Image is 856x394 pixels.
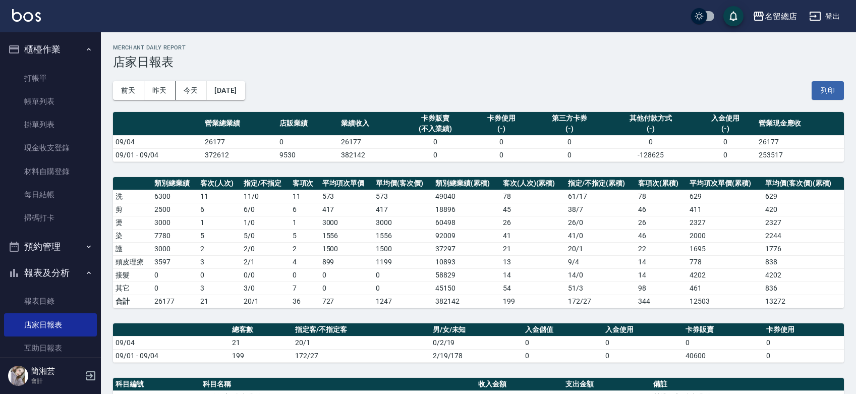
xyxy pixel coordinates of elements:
[373,255,433,268] td: 1199
[764,349,844,362] td: 0
[565,242,636,255] td: 20 / 1
[152,229,198,242] td: 7780
[687,255,763,268] td: 778
[8,366,28,386] img: Person
[4,136,97,159] a: 現金收支登錄
[290,203,320,216] td: 6
[683,336,763,349] td: 0
[241,242,290,255] td: 2 / 0
[636,216,687,229] td: 26
[4,113,97,136] a: 掛單列表
[198,295,241,308] td: 21
[500,177,565,190] th: 客次(人次)(累積)
[320,268,374,282] td: 0
[763,282,844,295] td: 836
[433,282,500,295] td: 45150
[113,255,152,268] td: 頭皮理療
[373,295,433,308] td: 1247
[565,229,636,242] td: 41 / 0
[687,190,763,203] td: 629
[565,295,636,308] td: 172/27
[636,282,687,295] td: 98
[636,177,687,190] th: 客項次(累積)
[241,177,290,190] th: 指定/不指定
[400,148,471,161] td: 0
[500,190,565,203] td: 78
[763,268,844,282] td: 4202
[113,268,152,282] td: 接髮
[687,268,763,282] td: 4202
[152,190,198,203] td: 6300
[565,282,636,295] td: 51 / 3
[763,295,844,308] td: 13272
[113,55,844,69] h3: 店家日報表
[338,112,400,136] th: 業績收入
[373,242,433,255] td: 1500
[500,255,565,268] td: 13
[113,242,152,255] td: 護
[277,112,338,136] th: 店販業績
[113,282,152,295] td: 其它
[373,268,433,282] td: 0
[697,113,754,124] div: 入金使用
[113,44,844,51] h2: Merchant Daily Report
[565,177,636,190] th: 指定/不指定(累積)
[687,216,763,229] td: 2327
[198,282,241,295] td: 3
[113,203,152,216] td: 剪
[293,349,430,362] td: 172/27
[320,255,374,268] td: 899
[763,190,844,203] td: 629
[152,203,198,216] td: 2500
[433,268,500,282] td: 58829
[695,135,756,148] td: 0
[603,349,683,362] td: 0
[4,90,97,113] a: 帳單列表
[500,203,565,216] td: 45
[523,349,603,362] td: 0
[198,255,241,268] td: 3
[152,282,198,295] td: 0
[603,336,683,349] td: 0
[113,135,202,148] td: 09/04
[241,203,290,216] td: 6 / 0
[433,255,500,268] td: 10893
[113,336,230,349] td: 09/04
[277,135,338,148] td: 0
[651,378,844,391] th: 備註
[695,148,756,161] td: 0
[4,183,97,206] a: 每日結帳
[373,229,433,242] td: 1556
[636,242,687,255] td: 22
[320,190,374,203] td: 573
[4,260,97,286] button: 報表及分析
[430,323,523,336] th: 男/女/未知
[198,203,241,216] td: 6
[277,148,338,161] td: 9530
[241,216,290,229] td: 1 / 0
[430,336,523,349] td: 0/2/19
[241,295,290,308] td: 20/1
[523,336,603,349] td: 0
[113,323,844,363] table: a dense table
[152,295,198,308] td: 26177
[290,216,320,229] td: 1
[202,112,277,136] th: 營業總業績
[636,255,687,268] td: 14
[763,229,844,242] td: 2244
[320,282,374,295] td: 0
[241,268,290,282] td: 0 / 0
[473,113,530,124] div: 卡券使用
[433,295,500,308] td: 382142
[320,242,374,255] td: 1500
[320,177,374,190] th: 平均項次單價
[230,336,293,349] td: 21
[113,177,844,308] table: a dense table
[433,177,500,190] th: 類別總業績(累積)
[607,135,695,148] td: 0
[241,255,290,268] td: 2 / 1
[636,203,687,216] td: 46
[607,148,695,161] td: -128625
[756,148,844,161] td: 253517
[320,229,374,242] td: 1556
